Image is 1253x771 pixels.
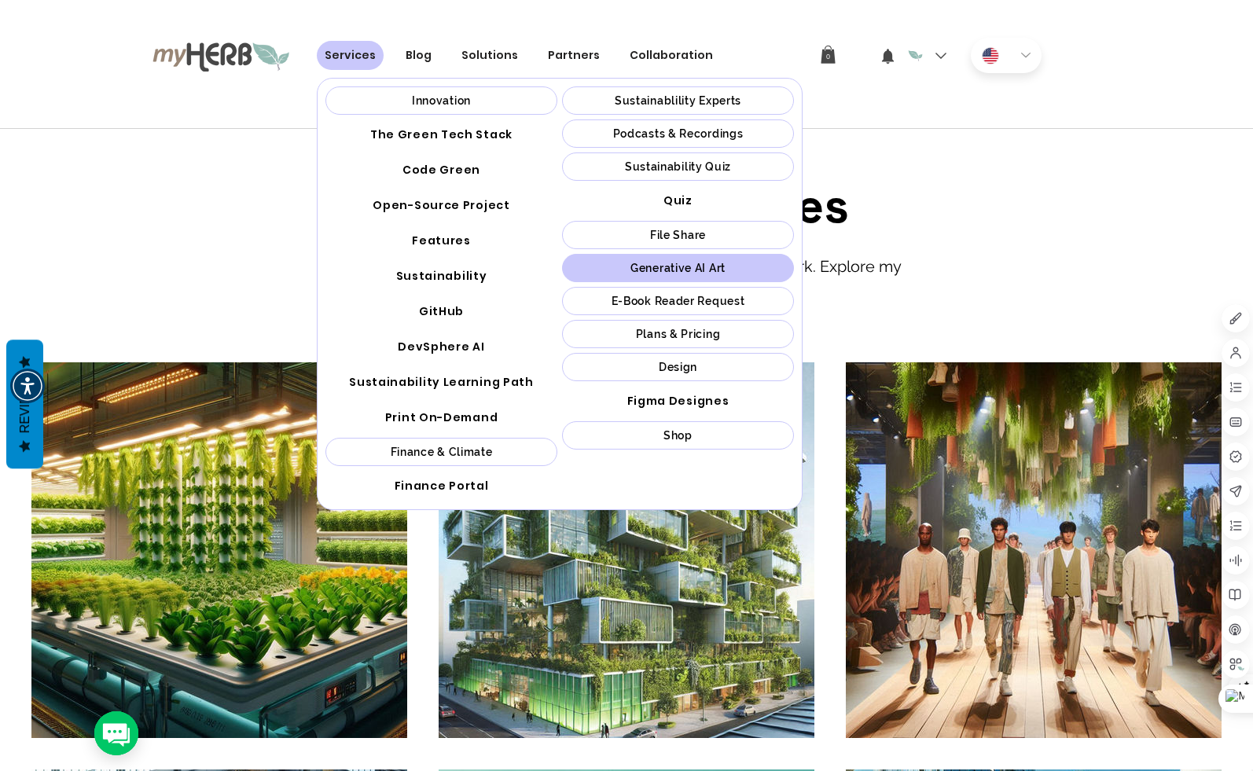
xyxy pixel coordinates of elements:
[325,471,557,506] div: Finance & Climate
[370,127,513,143] span: The Green Tech Stack
[1072,703,1253,771] iframe: Wix Chat
[562,386,794,417] a: Figma Designes
[325,438,557,466] a: Finance & Climate
[325,367,557,398] a: Sustainability Learning Path
[622,41,721,70] a: Collaboration
[461,47,518,64] span: Solutions
[663,429,693,442] span: Shop
[562,185,794,216] a: Quiz
[826,53,830,61] text: 0
[630,47,713,64] span: Collaboration
[663,193,693,209] span: Quiz
[615,94,741,107] span: Sustainablility Experts
[317,41,803,105] nav: Site
[10,369,45,403] div: Accessibility Menu
[398,339,484,355] span: DevSphere AI
[971,38,1042,73] div: Language Selector: English
[325,190,557,221] a: Open-Source Project
[412,233,471,249] span: Features
[562,421,794,450] a: Shop
[636,328,721,340] span: Plans & Pricing
[898,41,956,71] div: Aaron Levin account
[395,478,489,494] span: Finance Portal
[325,402,557,433] a: Print On-Demand
[613,127,744,140] span: Podcasts & Recordings
[391,446,493,458] span: Finance & Climate
[630,262,726,274] span: Generative AI Art
[402,162,480,178] span: Code Green
[562,221,794,249] a: File Share
[325,261,557,292] a: Sustainability
[152,40,290,72] img: myHerb Logo
[398,41,439,70] a: Blog
[562,320,794,348] a: Plans & Pricing
[625,160,731,173] span: Sustainability Quiz
[373,197,509,214] span: Open-Source Project
[412,94,471,107] span: Innovation
[650,229,706,241] span: File Share
[325,296,557,327] a: GitHub
[349,374,534,391] span: Sustainability Learning Path
[396,268,487,285] span: Sustainability
[317,41,384,70] a: Services
[325,226,557,256] a: Features
[612,295,745,307] span: E-Book Reader Request
[562,152,794,181] a: Sustainability Quiz
[325,47,376,64] span: Services
[562,287,794,315] a: E-Book Reader Request
[385,409,498,426] span: Print On-Demand
[540,41,608,70] a: Partners
[562,86,794,115] a: Sustainablility Experts
[325,86,557,115] a: Innovation
[325,119,557,150] a: The Green Tech Stack
[659,361,697,373] span: Design
[562,353,794,381] a: Design
[880,48,896,64] a: Notifications
[325,119,557,438] div: Innovation
[562,386,794,421] div: Design
[406,47,432,64] span: Blog
[982,47,999,64] img: English
[562,185,794,221] div: Sustainability Quiz
[325,332,557,362] a: DevSphere AI
[821,46,836,64] a: Cart with 0 items
[548,47,600,64] span: Partners
[325,471,557,501] a: Finance Portal
[454,41,526,70] div: Solutions
[562,119,794,148] a: Podcasts & Recordings
[419,303,464,320] span: GitHub
[562,254,794,282] a: Generative AI Art
[317,70,803,510] div: Services
[627,393,729,409] span: Figma Designes
[325,155,557,185] a: Code Green
[6,340,43,468] button: Reviews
